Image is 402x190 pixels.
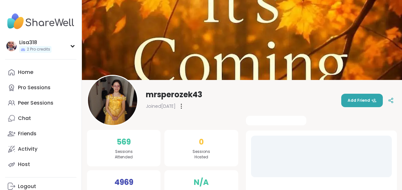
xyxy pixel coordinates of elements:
[193,149,210,160] span: Sessions Hosted
[18,146,37,153] div: Activity
[27,47,50,52] span: 2 Pro credits
[117,136,131,148] span: 569
[19,39,51,46] div: Lisa318
[5,126,76,141] a: Friends
[194,177,209,188] span: N/A
[5,141,76,157] a: Activity
[115,149,133,160] span: Sessions Attended
[88,76,137,125] img: mrsperozek43
[6,41,17,51] img: Lisa318
[199,136,204,148] span: 0
[5,80,76,95] a: Pro Sessions
[146,103,176,109] span: Joined [DATE]
[5,65,76,80] a: Home
[18,115,31,122] div: Chat
[18,161,30,168] div: Host
[5,95,76,111] a: Peer Sessions
[341,94,383,107] button: Add Friend
[18,84,51,91] div: Pro Sessions
[146,90,202,100] span: mrsperozek43
[5,111,76,126] a: Chat
[18,99,53,107] div: Peer Sessions
[18,183,36,190] div: Logout
[5,10,76,33] img: ShareWell Nav Logo
[18,130,36,137] div: Friends
[348,98,376,103] span: Add Friend
[5,157,76,172] a: Host
[114,177,133,188] span: 4969
[18,69,33,76] div: Home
